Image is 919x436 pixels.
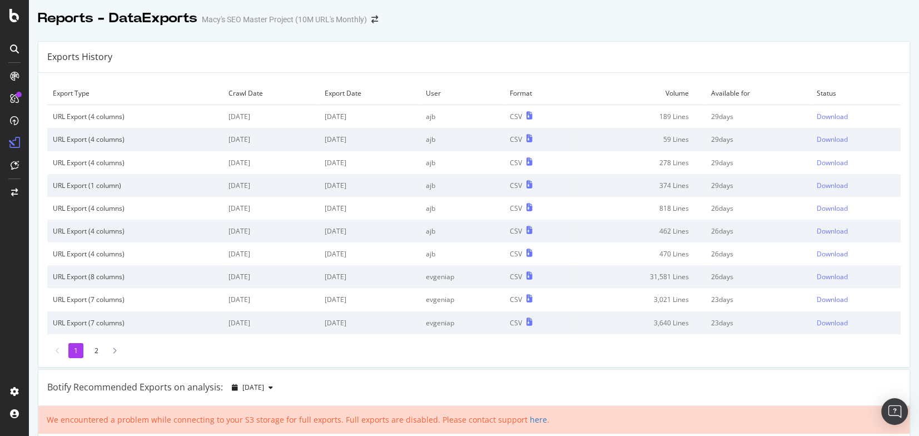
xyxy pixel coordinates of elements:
[38,9,197,28] div: Reports - DataExports
[53,112,217,121] div: URL Export (4 columns)
[319,220,420,242] td: [DATE]
[202,14,367,25] div: Macy's SEO Master Project (10M URL's Monthly)
[47,51,112,63] div: Exports History
[89,343,104,358] li: 2
[817,226,848,236] div: Download
[576,288,706,311] td: 3,021 Lines
[222,311,319,334] td: [DATE]
[576,311,706,334] td: 3,640 Lines
[817,135,895,144] a: Download
[420,242,504,265] td: ajb
[817,135,848,144] div: Download
[817,112,848,121] div: Download
[576,242,706,265] td: 470 Lines
[817,295,848,304] div: Download
[420,105,504,128] td: ajb
[47,82,222,105] td: Export Type
[817,272,895,281] a: Download
[576,105,706,128] td: 189 Lines
[706,220,812,242] td: 26 days
[319,128,420,151] td: [DATE]
[817,226,895,236] a: Download
[222,105,319,128] td: [DATE]
[319,105,420,128] td: [DATE]
[420,220,504,242] td: ajb
[420,82,504,105] td: User
[817,204,848,213] div: Download
[222,128,319,151] td: [DATE]
[509,158,521,167] div: CSV
[222,174,319,197] td: [DATE]
[47,414,549,425] div: We encountered a problem while connecting to your S3 storage for full exports. Full exports are d...
[706,311,812,334] td: 23 days
[222,82,319,105] td: Crawl Date
[817,181,848,190] div: Download
[420,174,504,197] td: ajb
[420,197,504,220] td: ajb
[817,158,848,167] div: Download
[509,272,521,281] div: CSV
[811,82,901,105] td: Status
[509,226,521,236] div: CSV
[371,16,378,23] div: arrow-right-arrow-left
[222,265,319,288] td: [DATE]
[222,197,319,220] td: [DATE]
[817,318,895,328] a: Download
[420,151,504,174] td: ajb
[53,135,217,144] div: URL Export (4 columns)
[420,265,504,288] td: evgeniap
[53,181,217,190] div: URL Export (1 column)
[222,288,319,311] td: [DATE]
[319,174,420,197] td: [DATE]
[509,135,521,144] div: CSV
[222,151,319,174] td: [DATE]
[509,295,521,304] div: CSV
[420,288,504,311] td: evgeniap
[706,151,812,174] td: 29 days
[817,112,895,121] a: Download
[222,220,319,242] td: [DATE]
[706,242,812,265] td: 26 days
[68,343,83,358] li: 1
[53,272,217,281] div: URL Export (8 columns)
[53,318,217,328] div: URL Export (7 columns)
[319,82,420,105] td: Export Date
[706,197,812,220] td: 26 days
[817,204,895,213] a: Download
[576,265,706,288] td: 31,581 Lines
[319,242,420,265] td: [DATE]
[227,379,277,397] button: [DATE]
[576,220,706,242] td: 462 Lines
[53,249,217,259] div: URL Export (4 columns)
[420,128,504,151] td: ajb
[319,151,420,174] td: [DATE]
[319,197,420,220] td: [DATE]
[53,204,217,213] div: URL Export (4 columns)
[509,318,521,328] div: CSV
[509,181,521,190] div: CSV
[504,82,575,105] td: Format
[509,112,521,121] div: CSV
[242,383,264,392] span: 2025 Sep. 4th
[420,311,504,334] td: evgeniap
[706,288,812,311] td: 23 days
[817,318,848,328] div: Download
[530,414,547,425] a: here
[53,158,217,167] div: URL Export (4 columns)
[222,242,319,265] td: [DATE]
[319,288,420,311] td: [DATE]
[509,249,521,259] div: CSV
[706,128,812,151] td: 29 days
[576,197,706,220] td: 818 Lines
[881,398,908,425] div: Open Intercom Messenger
[706,105,812,128] td: 29 days
[53,226,217,236] div: URL Export (4 columns)
[47,381,223,394] div: Botify Recommended Exports on analysis:
[817,272,848,281] div: Download
[706,82,812,105] td: Available for
[706,265,812,288] td: 26 days
[53,295,217,304] div: URL Export (7 columns)
[576,151,706,174] td: 278 Lines
[817,158,895,167] a: Download
[817,295,895,304] a: Download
